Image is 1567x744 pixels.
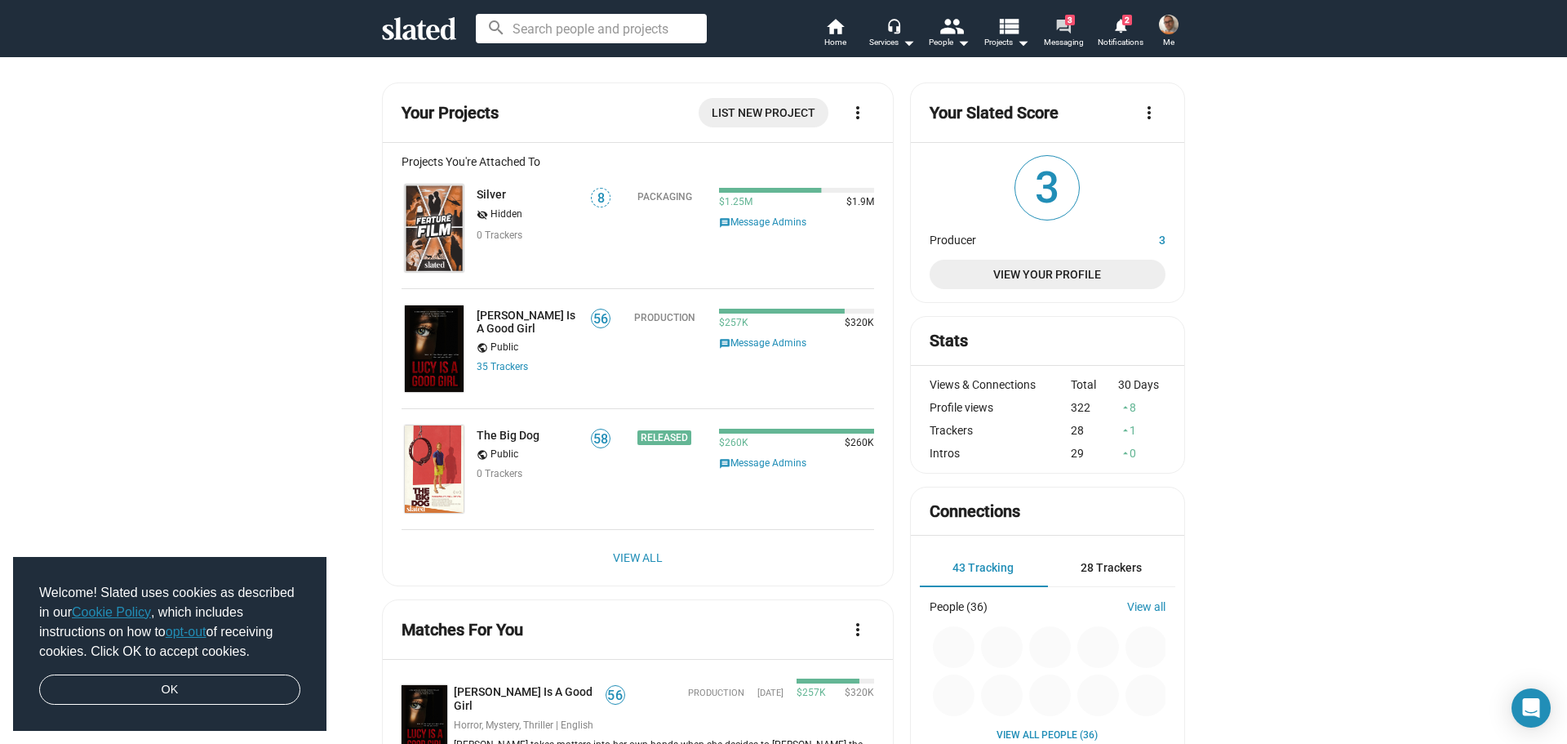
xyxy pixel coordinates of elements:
[930,501,1020,523] mat-card-title: Connections
[637,191,692,203] div: Packaging
[1149,11,1188,54] button: Markus PfeilerMe
[719,317,748,330] span: $257K
[637,430,691,445] div: Released
[1112,17,1128,33] mat-icon: notifications
[402,102,499,124] mat-card-title: Your Projects
[848,620,868,639] mat-icon: more_vert
[405,185,464,272] img: Silver
[1015,156,1079,220] span: 3
[719,216,806,231] button: Message Admins
[929,33,970,52] div: People
[1092,16,1149,52] a: 2Notifications
[1118,447,1165,460] div: 0
[840,196,874,209] span: $1.9M
[1013,33,1032,52] mat-icon: arrow_drop_down
[1118,424,1165,437] div: 1
[848,103,868,123] mat-icon: more_vert
[523,361,528,372] span: s
[476,14,707,43] input: Search people and projects
[1118,401,1165,414] div: 8
[402,155,874,168] div: Projects You're Attached To
[719,457,730,472] mat-icon: message
[402,422,467,516] a: The Big Dog
[592,190,610,207] span: 8
[405,425,464,513] img: The Big Dog
[166,625,206,639] a: opt-out
[863,16,921,52] button: Services
[953,33,973,52] mat-icon: arrow_drop_down
[592,431,610,448] span: 58
[491,208,522,221] span: Hidden
[477,229,522,241] span: 0 Trackers
[1071,401,1118,414] div: 322
[405,305,464,393] img: Lucy Is A Good Girl
[978,16,1035,52] button: Projects
[806,16,863,52] a: Home
[1035,16,1092,52] a: 3Messaging
[719,196,752,209] span: $1.25M
[797,687,826,700] span: $257K
[930,260,1165,289] a: View Your Profile
[454,719,625,733] div: Horror, Mystery, Thriller | English
[402,302,467,396] a: Lucy Is A Good Girl
[1071,424,1118,437] div: 28
[1159,15,1179,34] img: Markus Pfeiler
[1122,15,1132,25] span: 2
[952,561,1014,574] span: 43 Tracking
[1071,378,1118,391] div: Total
[13,557,326,732] div: cookieconsent
[886,18,901,33] mat-icon: headset_mic
[930,102,1059,124] mat-card-title: Your Slated Score
[825,16,845,36] mat-icon: home
[757,688,783,700] time: [DATE]
[719,437,748,450] span: $260K
[838,317,874,330] span: $320K
[930,600,988,613] div: People (36)
[613,543,663,572] a: View All
[1065,15,1075,25] span: 3
[1127,600,1165,613] a: View all
[1104,229,1165,247] dd: 3
[1118,378,1165,391] div: 30 Days
[1120,425,1131,436] mat-icon: arrow_drop_up
[719,457,806,472] button: Message Admins
[1163,33,1174,52] span: Me
[719,336,730,352] mat-icon: message
[930,330,968,352] mat-card-title: Stats
[838,687,874,700] span: $320K
[39,675,300,706] a: dismiss cookie message
[1120,402,1131,413] mat-icon: arrow_drop_up
[712,98,815,127] span: List New Project
[921,16,978,52] button: People
[719,336,806,352] button: Message Admins
[719,216,730,231] mat-icon: message
[402,181,467,275] a: Silver
[1139,103,1159,123] mat-icon: more_vert
[477,207,488,223] mat-icon: visibility_off
[943,260,1152,289] span: View Your Profile
[454,685,606,713] a: [PERSON_NAME] Is A Good Girl
[39,583,300,662] span: Welcome! Slated uses cookies as described in our , which includes instructions on how to of recei...
[477,468,522,479] span: 0 Trackers
[1055,18,1071,33] mat-icon: forum
[477,361,528,372] a: 35 Trackers
[1071,447,1118,460] div: 29
[634,312,695,323] div: Production
[997,14,1020,38] mat-icon: view_list
[930,378,1072,391] div: Views & Connections
[930,401,1072,414] div: Profile views
[72,605,151,619] a: Cookie Policy
[688,688,744,700] span: Production
[402,619,523,641] mat-card-title: Matches For You
[491,341,518,354] span: Public
[984,33,1029,52] span: Projects
[1120,448,1131,459] mat-icon: arrow_drop_up
[477,188,506,201] a: Silver
[939,14,963,38] mat-icon: people
[491,448,518,461] span: Public
[477,309,580,335] a: [PERSON_NAME] Is A Good Girl
[899,33,918,52] mat-icon: arrow_drop_down
[869,33,915,52] div: Services
[1081,561,1142,574] span: 28 Trackers
[824,33,846,52] span: Home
